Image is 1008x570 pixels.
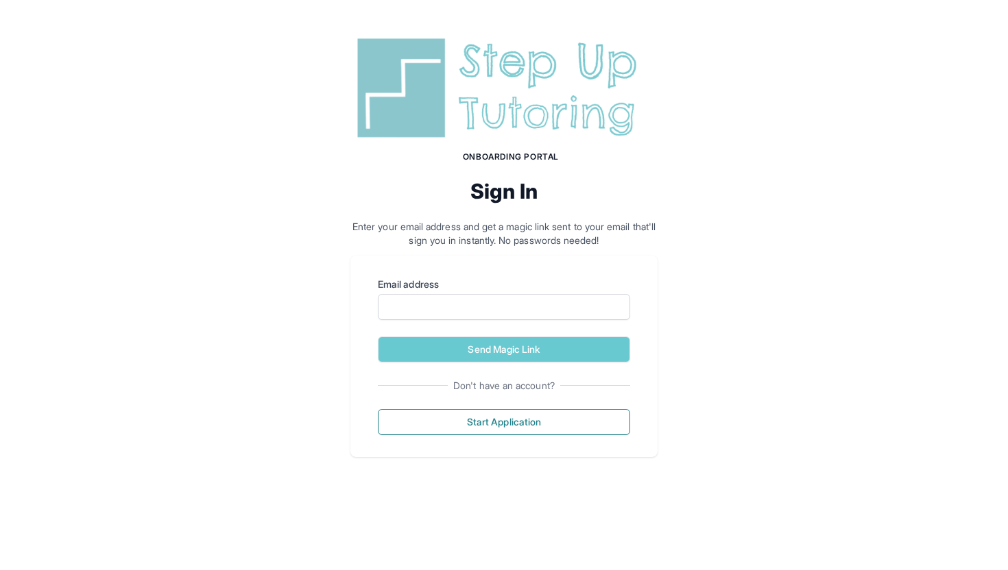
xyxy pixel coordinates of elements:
[378,277,630,291] label: Email address
[350,220,658,247] p: Enter your email address and get a magic link sent to your email that'll sign you in instantly. N...
[350,179,658,203] h2: Sign In
[378,409,630,435] button: Start Application
[350,33,658,143] img: Step Up Tutoring horizontal logo
[448,379,560,393] span: Don't have an account?
[364,151,658,162] h1: Onboarding Portal
[378,336,630,362] button: Send Magic Link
